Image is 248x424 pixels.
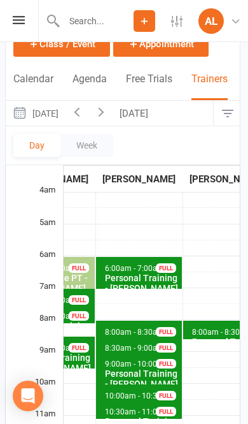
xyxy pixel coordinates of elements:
[104,344,165,353] span: 8:30am - 9:00am
[13,73,53,100] button: Calendar
[104,360,169,369] span: 9:00am - 10:00am
[6,345,63,377] div: 9am
[6,101,65,126] button: [DATE]
[126,73,172,100] button: Free Trials
[156,263,176,273] div: FULL
[104,391,174,400] span: 10:00am - 10:30am
[191,73,228,100] button: Trainers
[104,369,179,389] div: Personal Training - [PERSON_NAME]
[198,8,224,34] div: AL
[156,343,176,353] div: FULL
[13,134,60,157] button: Day
[6,249,63,281] div: 6am
[113,31,209,57] button: Appointment
[69,295,89,305] div: FULL
[6,313,63,345] div: 8am
[13,31,110,57] button: Class / Event
[6,281,63,313] div: 7am
[72,73,107,100] button: Agenda
[156,391,176,400] div: FULL
[104,273,179,293] div: Personal Training - [PERSON_NAME]
[13,381,43,411] div: Open Intercom Messenger
[104,407,174,416] span: 10:30am - 11:00am
[69,311,89,321] div: FULL
[6,217,63,249] div: 5am
[69,263,89,273] div: FULL
[6,377,63,409] div: 10am
[156,407,176,416] div: FULL
[69,343,89,353] div: FULL
[96,172,182,187] div: [PERSON_NAME]
[113,101,158,126] button: [DATE]
[60,12,134,30] input: Search...
[60,134,113,157] button: Week
[6,185,63,217] div: 4am
[156,327,176,337] div: FULL
[104,328,165,337] span: 8:00am - 8:30am
[156,359,176,369] div: FULL
[104,264,165,273] span: 6:00am - 7:00am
